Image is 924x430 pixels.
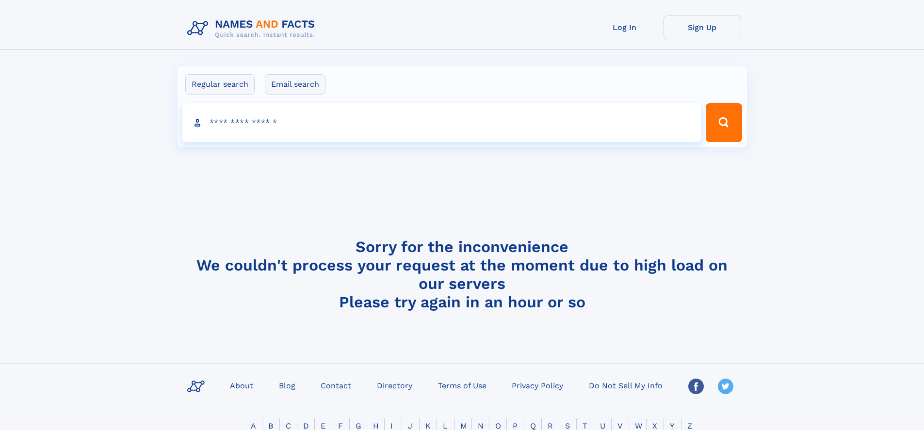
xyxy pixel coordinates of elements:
a: Sign Up [664,16,741,39]
a: Do Not Sell My Info [585,378,666,392]
h4: Sorry for the inconvenience We couldn't process your request at the moment due to high load on ou... [183,238,741,311]
a: Terms of Use [434,378,490,392]
a: Log In [586,16,664,39]
img: Logo Names and Facts [183,16,323,42]
a: Directory [373,378,416,392]
label: Regular search [185,74,255,95]
img: Facebook [688,379,704,394]
button: Search Button [706,103,742,142]
label: Email search [265,74,325,95]
a: About [226,378,257,392]
input: search input [182,103,702,142]
img: Twitter [718,379,733,394]
a: Blog [275,378,299,392]
a: Privacy Policy [508,378,567,392]
a: Contact [317,378,355,392]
